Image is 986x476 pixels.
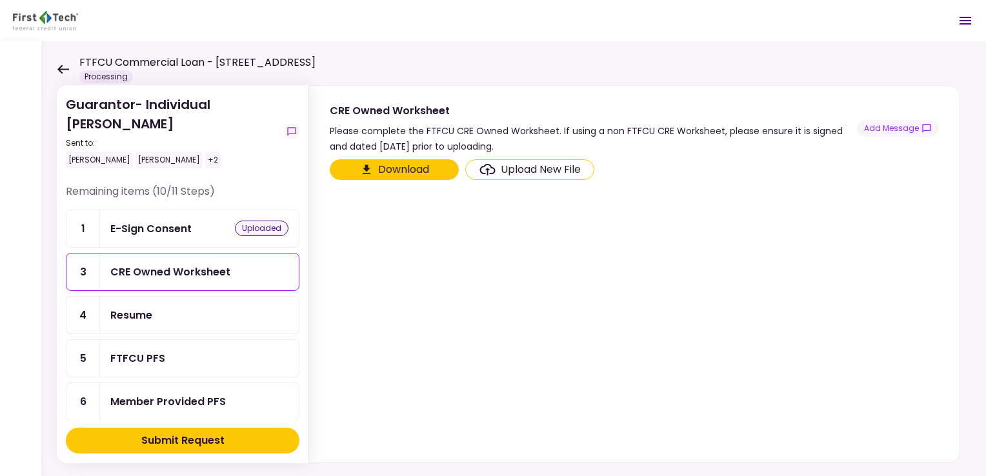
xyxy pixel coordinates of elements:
div: +2 [205,152,221,168]
button: Click here to download the document [330,159,459,180]
button: show-messages [857,120,939,137]
button: show-messages [284,124,299,139]
div: 5 [66,340,100,377]
div: Member Provided PFS [110,393,226,410]
div: [PERSON_NAME] [136,152,203,168]
div: Remaining items (10/11 Steps) [66,184,299,210]
div: uploaded [235,221,288,236]
a: 5FTFCU PFS [66,339,299,377]
div: Upload New File [501,162,581,177]
div: CRE Owned Worksheet [110,264,230,280]
img: Partner icon [13,11,78,30]
div: Submit Request [141,433,225,448]
div: Resume [110,307,152,323]
a: 3CRE Owned Worksheet [66,253,299,291]
div: 3 [66,253,100,290]
div: Sent to: [66,137,279,149]
a: 1E-Sign Consentuploaded [66,210,299,248]
div: 6 [66,383,100,420]
div: 1 [66,210,100,247]
div: Please complete the FTFCU CRE Owned Worksheet. If using a non FTFCU CRE Worksheet, please ensure ... [330,123,857,154]
div: 4 [66,297,100,333]
a: 6Member Provided PFS [66,382,299,421]
a: 4Resume [66,296,299,334]
button: Submit Request [66,428,299,453]
div: [PERSON_NAME] [66,152,133,168]
div: CRE Owned WorksheetPlease complete the FTFCU CRE Owned Worksheet. If using a non FTFCU CRE Worksh... [308,85,960,463]
div: E-Sign Consent [110,221,192,237]
div: CRE Owned Worksheet [330,103,857,119]
h1: FTFCU Commercial Loan - [STREET_ADDRESS] [79,55,316,70]
button: Open menu [950,5,981,36]
div: FTFCU PFS [110,350,165,366]
div: Processing [79,70,133,83]
div: Guarantor- Individual [PERSON_NAME] [66,95,279,168]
